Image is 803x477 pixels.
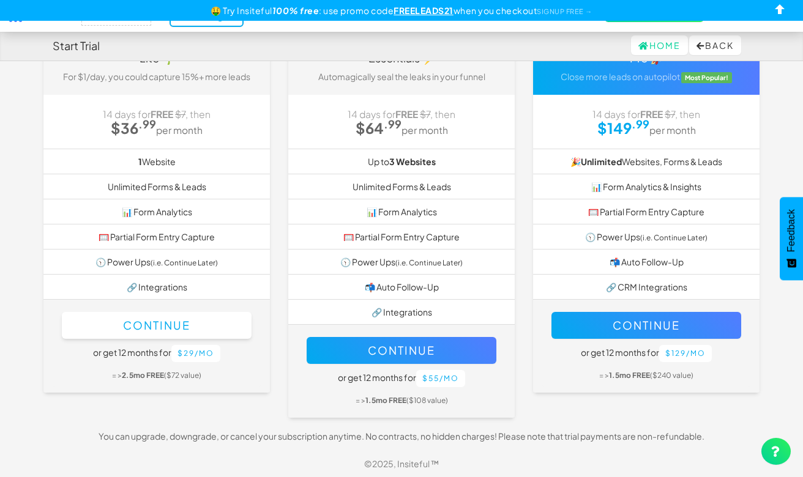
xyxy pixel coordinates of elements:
b: 1 [138,156,142,167]
h4: Lite 🌱 [53,52,261,64]
li: 📊 Form Analytics & Insights [533,174,760,199]
a: SIGNUP FREE → [537,7,592,15]
li: 🕥 Power Ups [43,249,270,275]
strong: $149 [597,119,649,137]
b: 3 Websites [389,156,436,167]
strong: $64 [356,119,401,137]
h5: or get 12 months for [62,345,252,362]
h5: or get 12 months for [551,345,741,362]
small: = > ($240 value) [599,371,693,380]
li: Up to [288,149,515,174]
strong: FREE [640,108,663,120]
b: 2.5mo FREE [122,371,164,380]
li: Unlimited Forms & Leads [43,174,270,199]
p: Automagically seal the leaks in your funnel [297,70,506,83]
button: $129/mo [659,345,712,362]
button: $55/mo [416,370,465,387]
strong: $36 [111,119,156,137]
sup: .99 [384,117,401,131]
small: (i.e. Continue Later) [640,233,708,242]
a: Home [631,35,688,55]
strike: $7 [420,108,430,120]
p: You can upgrade, downgrade, or cancel your subscription anytime. No contracts, no hidden charges!... [34,430,769,442]
span: Feedback [786,209,797,252]
h4: Start Trial [53,40,100,52]
li: 📬 Auto Follow-Up [533,249,760,275]
strike: $7 [665,108,675,120]
li: 🕥 Power Ups [533,224,760,250]
strike: $7 [175,108,185,120]
small: (i.e. Continue Later) [151,258,218,267]
li: 🥅 Partial Form Entry Capture [43,224,270,250]
li: Unlimited Forms & Leads [288,174,515,199]
b: 100% free [272,5,319,16]
li: 🔗 Integrations [288,299,515,325]
button: Continue [62,312,252,339]
b: 1.5mo FREE [365,396,406,405]
sup: .99 [632,117,649,131]
li: 🕥 Power Ups [288,249,515,275]
strong: FREE [395,108,418,120]
li: 🥅 Partial Form Entry Capture [288,224,515,250]
li: 🥅 Partial Form Entry Capture [533,199,760,224]
sup: .99 [138,117,156,131]
h5: or get 12 months for [307,370,496,387]
strong: Unlimited [581,156,622,167]
b: 1.5mo FREE [609,371,650,380]
button: $29/mo [171,345,220,362]
small: = > ($72 value) [112,371,201,380]
button: Back [689,35,741,55]
small: per month [401,124,448,136]
span: 14 days for , then [103,108,211,120]
li: 🔗 Integrations [43,274,270,300]
button: Feedback - Show survey [780,197,803,280]
li: Website [43,149,270,174]
h4: Essentials ⚡ [297,52,506,64]
button: Continue [307,337,496,364]
li: 📬 Auto Follow-Up [288,274,515,300]
span: 14 days for , then [592,108,700,120]
small: per month [156,124,203,136]
h4: Pro 🚀 [542,52,750,64]
u: FREELEADS21 [394,5,454,16]
li: 📊 Form Analytics [43,199,270,224]
button: Continue [551,312,741,339]
small: (i.e. Continue Later) [395,258,463,267]
strong: FREE [151,108,173,120]
span: Most Popular! [681,72,733,83]
li: 📊 Form Analytics [288,199,515,224]
li: 🔗 CRM Integrations [533,274,760,300]
small: = > ($108 value) [356,396,448,405]
span: Close more leads on autopilot [561,71,680,82]
span: 14 days for , then [348,108,455,120]
small: per month [649,124,696,136]
p: For $1/day, you could capture 15%+ more leads [53,70,261,83]
li: 🎉 Websites, Forms & Leads [533,149,760,174]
